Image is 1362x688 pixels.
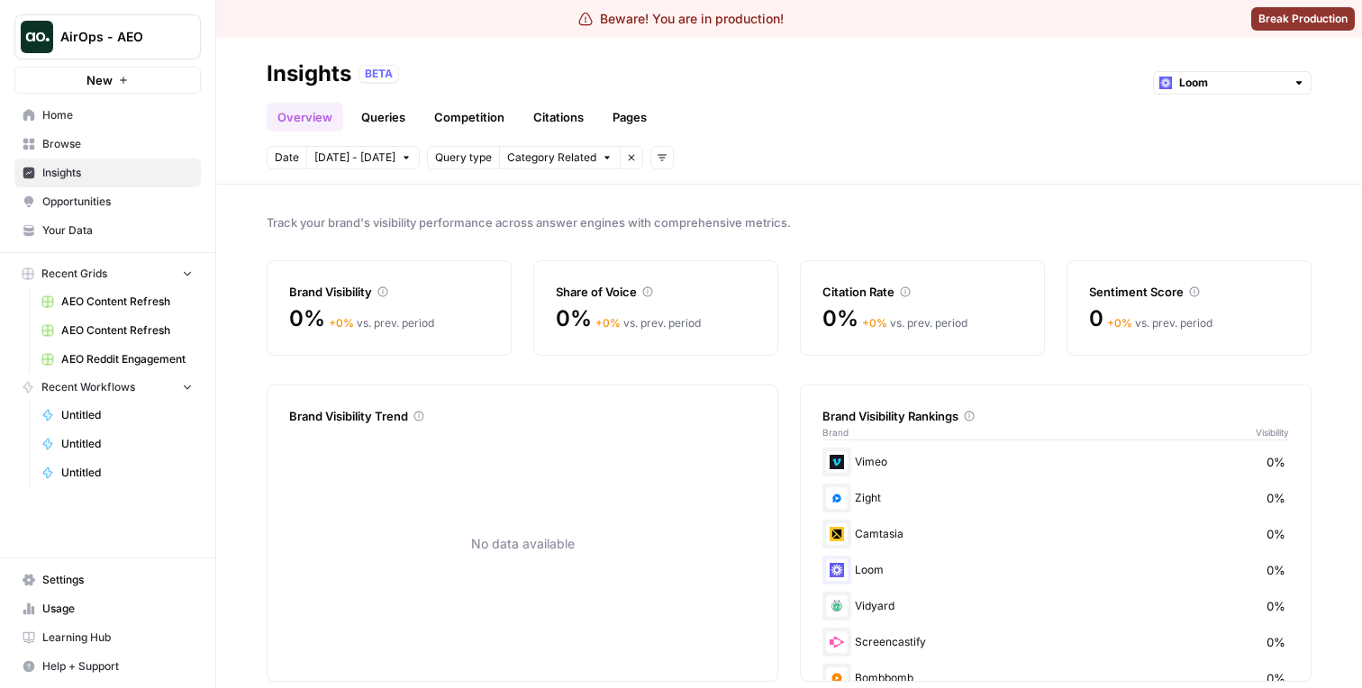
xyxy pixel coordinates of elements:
span: Untitled [61,407,193,423]
a: Citations [522,103,595,131]
span: 0% [1267,633,1285,651]
div: Screencastify [822,628,1289,656]
a: AEO Content Refresh [33,287,201,316]
span: Query type [435,149,492,166]
button: Break Production [1251,7,1355,31]
span: 0% [1267,597,1285,615]
img: AirOps - AEO Logo [21,21,53,53]
span: Untitled [61,436,193,452]
span: Recent Grids [41,266,107,282]
span: Visibility [1256,425,1289,439]
span: Settings [42,572,193,588]
a: Your Data [14,216,201,245]
img: go08ac28qgusg2jxir9bglliduhg [826,451,848,473]
img: xr5vqpn8cj0cpf26auocac11a6ve [826,487,848,509]
div: Share of Voice [556,283,756,301]
div: vs. prev. period [329,315,434,331]
a: Settings [14,566,201,594]
span: Opportunities [42,194,193,210]
div: No data available [289,429,756,659]
span: AEO Reddit Engagement [61,351,193,367]
span: Browse [42,136,193,152]
a: Usage [14,594,201,623]
span: 0% [822,304,858,333]
span: Untitled [61,465,193,481]
div: Beware! You are in production! [578,10,784,28]
div: Brand Visibility Rankings [822,407,1289,425]
a: AEO Content Refresh [33,316,201,345]
a: Home [14,101,201,130]
button: Workspace: AirOps - AEO [14,14,201,59]
span: + 0 % [862,316,887,330]
a: Untitled [33,401,201,430]
button: Help + Support [14,652,201,681]
img: r4awg72va0746dfjm5bwng6l2g04 [826,523,848,545]
span: 0% [1267,669,1285,687]
button: [DATE] - [DATE] [306,146,420,169]
button: New [14,67,201,94]
a: Untitled [33,458,201,487]
span: 0% [1267,525,1285,543]
div: Zight [822,484,1289,512]
div: vs. prev. period [595,315,701,331]
span: 0 [1089,304,1103,333]
a: AEO Reddit Engagement [33,345,201,374]
span: + 0 % [595,316,621,330]
div: Vimeo [822,448,1289,476]
a: Queries [350,103,416,131]
div: Insights [267,59,351,88]
span: 0% [556,304,592,333]
span: Home [42,107,193,123]
span: Break Production [1258,11,1348,27]
div: vs. prev. period [862,315,967,331]
div: Brand Visibility [289,283,489,301]
span: Recent Workflows [41,379,135,395]
div: Sentiment Score [1089,283,1289,301]
span: 0% [1267,489,1285,507]
img: 4drja6wig3lcu0zy7rybnx8bcrxh [826,631,848,653]
span: Brand [822,425,849,439]
span: Category Related [507,149,596,166]
a: Learning Hub [14,623,201,652]
span: Insights [42,165,193,181]
img: ql8ak4z0jru1df88b1ixy6asng14 [826,595,848,617]
img: wev6amecshr6l48lvue5fy0bkco1 [826,559,848,581]
div: vs. prev. period [1107,315,1212,331]
span: 0% [289,304,325,333]
div: Camtasia [822,520,1289,548]
span: Your Data [42,222,193,239]
span: AEO Content Refresh [61,322,193,339]
span: + 0 % [329,316,354,330]
button: Recent Grids [14,260,201,287]
div: Citation Rate [822,283,1022,301]
a: Pages [602,103,658,131]
a: Untitled [33,430,201,458]
div: Vidyard [822,592,1289,620]
a: Insights [14,158,201,187]
a: Opportunities [14,187,201,216]
div: BETA [359,65,399,83]
a: Competition [423,103,515,131]
div: Brand Visibility Trend [289,407,756,425]
span: Usage [42,601,193,617]
span: AEO Content Refresh [61,294,193,310]
button: Category Related [499,146,620,169]
span: New [86,71,113,89]
span: 0% [1267,561,1285,579]
button: Recent Workflows [14,374,201,401]
span: Track your brand's visibility performance across answer engines with comprehensive metrics. [267,213,1312,231]
span: Help + Support [42,658,193,674]
span: Learning Hub [42,629,193,646]
span: [DATE] - [DATE] [314,149,395,166]
span: + 0 % [1107,316,1132,330]
span: 0% [1267,453,1285,471]
a: Browse [14,130,201,158]
span: Date [275,149,299,166]
input: Loom [1179,74,1285,92]
div: Loom [822,556,1289,584]
span: AirOps - AEO [60,28,169,46]
a: Overview [267,103,343,131]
